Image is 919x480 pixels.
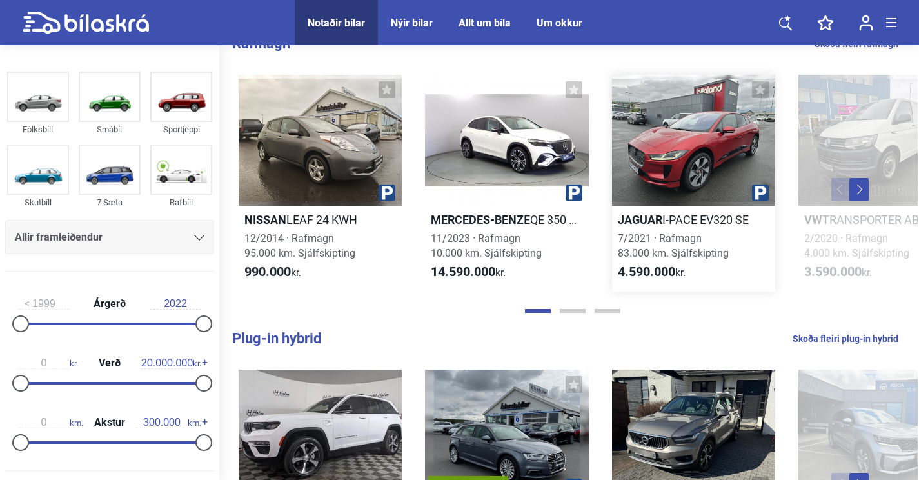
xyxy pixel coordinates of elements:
[804,265,872,280] span: kr.
[431,232,542,259] span: 11/2023 · Rafmagn 10.000 km. Sjálfskipting
[15,228,103,246] span: Allir framleiðendur
[141,357,201,369] span: kr.
[308,17,365,29] a: Notaðir bílar
[232,330,321,346] b: Plug-in hybrid
[7,195,69,210] div: Skutbíll
[612,75,775,292] a: JaguarI-PACE EV320 SE7/2021 · Rafmagn83.000 km. Sjálfskipting4.590.000kr.
[391,17,433,29] a: Nýir bílar
[431,264,495,279] b: 14.590.000
[95,358,124,368] span: Verð
[793,330,898,347] a: Skoða fleiri plug-in hybrid
[425,75,588,292] a: Mercedes-BenzEQE 350 4MATIC SUV POWER11/2023 · Rafmagn10.000 km. Sjálfskipting14.590.000kr.
[150,195,212,210] div: Rafbíll
[239,212,402,227] h2: LEAF 24 KWH
[831,178,851,201] button: Previous
[431,265,506,280] span: kr.
[244,264,291,279] b: 990.000
[560,309,586,313] button: Page 2
[425,212,588,227] h2: EQE 350 4MATIC SUV POWER
[244,265,301,280] span: kr.
[136,417,201,428] span: km.
[595,309,620,313] button: Page 3
[804,213,822,226] b: VW
[79,122,141,137] div: Smábíl
[804,232,909,259] span: 2/2020 · Rafmagn 4.000 km. Sjálfskipting
[232,35,290,52] b: Rafmagn
[618,232,729,259] span: 7/2021 · Rafmagn 83.000 km. Sjálfskipting
[18,357,78,369] span: kr.
[91,417,128,428] span: Akstur
[79,195,141,210] div: 7 Sæta
[244,213,286,226] b: Nissan
[431,213,524,226] b: Mercedes-Benz
[859,15,873,31] img: user-login.svg
[618,264,675,279] b: 4.590.000
[18,417,83,428] span: km.
[537,17,582,29] a: Um okkur
[612,212,775,227] h2: I-PACE EV320 SE
[90,299,129,309] span: Árgerð
[804,264,862,279] b: 3.590.000
[150,122,212,137] div: Sportjeppi
[525,309,551,313] button: Page 1
[239,75,402,292] a: NissanLEAF 24 KWH12/2014 · Rafmagn95.000 km. Sjálfskipting990.000kr.
[244,232,355,259] span: 12/2014 · Rafmagn 95.000 km. Sjálfskipting
[618,265,686,280] span: kr.
[849,178,869,201] button: Next
[459,17,511,29] a: Allt um bíla
[7,122,69,137] div: Fólksbíll
[618,213,662,226] b: Jaguar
